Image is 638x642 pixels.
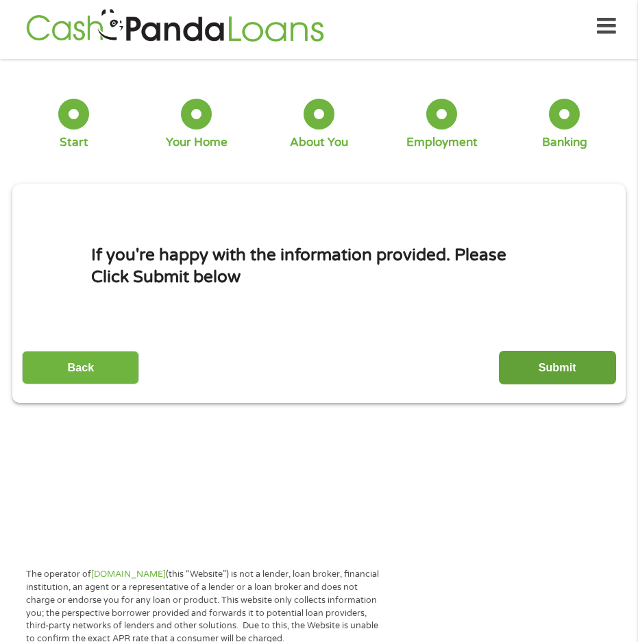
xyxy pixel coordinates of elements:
[166,135,228,150] div: Your Home
[22,351,139,384] input: Back
[499,351,616,384] input: Submit
[290,135,348,150] div: About You
[60,135,88,150] div: Start
[91,569,166,580] a: [DOMAIN_NAME]
[22,7,328,46] img: GetLoanNow Logo
[406,135,478,150] div: Employment
[542,135,587,150] div: Banking
[91,245,548,288] h1: If you're happy with the information provided. Please Click Submit below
